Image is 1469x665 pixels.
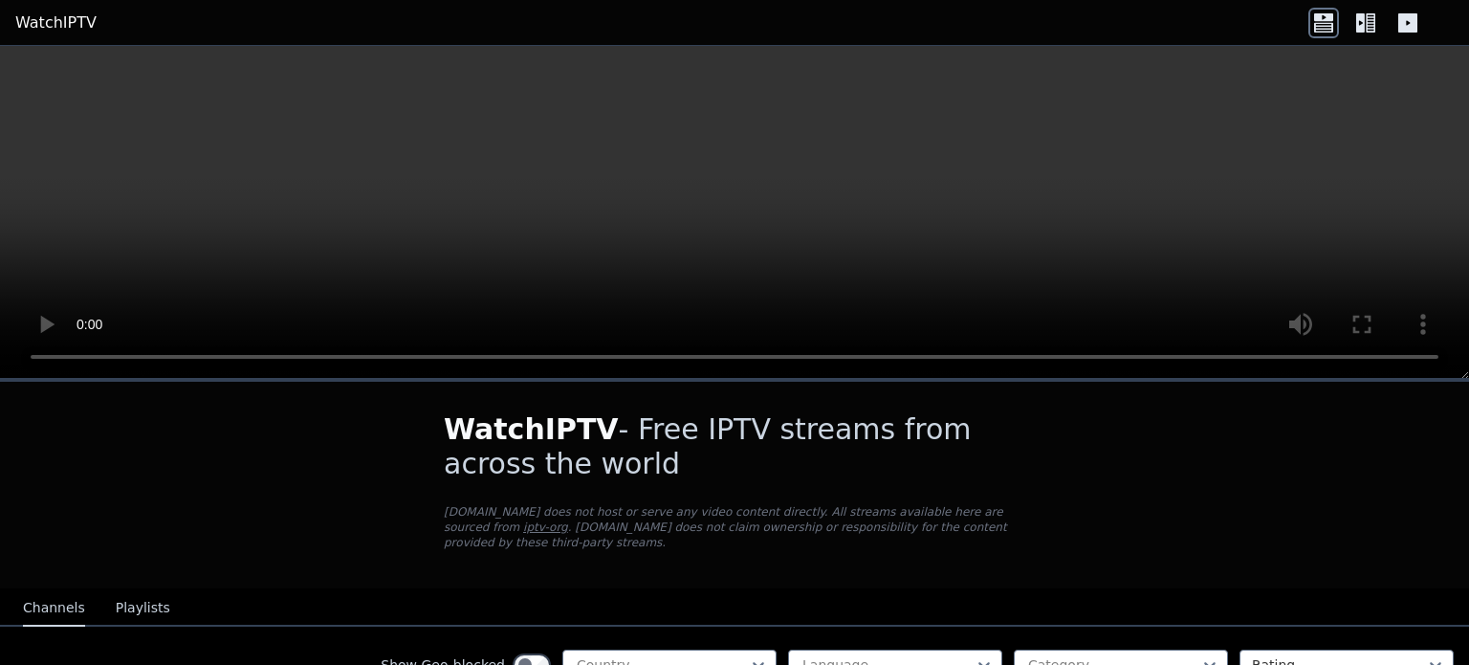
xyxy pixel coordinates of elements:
[23,590,85,627] button: Channels
[444,412,1025,481] h1: - Free IPTV streams from across the world
[444,412,619,446] span: WatchIPTV
[523,521,568,534] a: iptv-org
[116,590,170,627] button: Playlists
[444,504,1025,550] p: [DOMAIN_NAME] does not host or serve any video content directly. All streams available here are s...
[15,11,97,34] a: WatchIPTV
